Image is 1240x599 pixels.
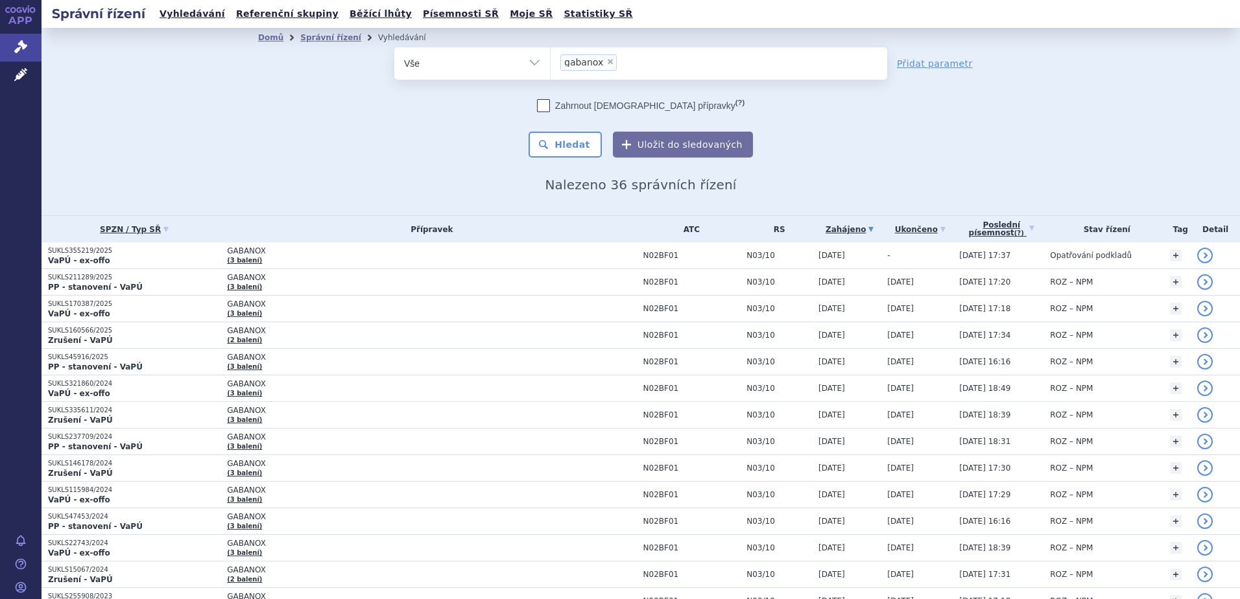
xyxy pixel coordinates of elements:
[48,379,221,388] p: SUKLS321860/2024
[232,5,342,23] a: Referenční skupiny
[1197,274,1213,290] a: detail
[1050,357,1093,366] span: ROZ – NPM
[959,251,1010,260] span: [DATE] 17:37
[48,486,221,495] p: SUKLS115984/2024
[48,539,221,548] p: SUKLS22743/2024
[1197,434,1213,449] a: detail
[746,357,812,366] span: N03/10
[606,58,614,65] span: ×
[227,273,551,282] span: GABANOX
[643,517,741,526] span: N02BF01
[1197,487,1213,502] a: detail
[643,251,741,260] span: N02BF01
[643,570,741,579] span: N02BF01
[1170,542,1182,554] a: +
[1050,543,1093,552] span: ROZ – NPM
[48,220,221,239] a: SPZN / Typ SŘ
[48,273,221,282] p: SUKLS211289/2025
[959,410,1010,419] span: [DATE] 18:39
[746,517,812,526] span: N03/10
[1050,517,1093,526] span: ROZ – NPM
[746,304,812,313] span: N03/10
[746,384,812,393] span: N03/10
[1163,216,1191,242] th: Tag
[564,58,603,67] span: gabanox
[48,575,113,584] strong: Zrušení - VaPÚ
[818,490,845,499] span: [DATE]
[746,570,812,579] span: N03/10
[221,216,636,242] th: Přípravek
[735,99,745,107] abbr: (?)
[1170,489,1182,500] a: +
[887,220,953,239] a: Ukončeno
[227,310,262,317] a: (3 balení)
[48,442,143,451] strong: PP - stanovení - VaPÚ
[818,251,845,260] span: [DATE]
[227,432,551,441] span: GABANOX
[227,257,262,264] a: (3 balení)
[887,251,890,260] span: -
[637,216,741,242] th: ATC
[887,384,914,393] span: [DATE]
[887,517,914,526] span: [DATE]
[746,543,812,552] span: N03/10
[1197,327,1213,343] a: detail
[818,410,845,419] span: [DATE]
[48,459,221,468] p: SUKLS146178/2024
[1197,354,1213,370] a: detail
[1197,460,1213,476] a: detail
[48,283,143,292] strong: PP - stanovení - VaPÚ
[227,443,262,450] a: (3 balení)
[227,326,551,335] span: GABANOX
[227,353,551,362] span: GABANOX
[959,517,1010,526] span: [DATE] 16:16
[529,132,602,158] button: Hledat
[227,246,551,255] span: GABANOX
[1050,277,1093,287] span: ROZ – NPM
[48,522,143,531] strong: PP - stanovení - VaPÚ
[613,132,753,158] button: Uložit do sledovaných
[887,277,914,287] span: [DATE]
[419,5,503,23] a: Písemnosti SŘ
[1197,540,1213,556] a: detail
[959,357,1010,366] span: [DATE] 16:16
[227,523,262,530] a: (3 balení)
[1050,490,1093,499] span: ROZ – NPM
[887,490,914,499] span: [DATE]
[48,336,113,345] strong: Zrušení - VaPÚ
[621,54,628,70] input: gabanox
[227,379,551,388] span: GABANOX
[300,33,361,42] a: Správní řízení
[48,309,110,318] strong: VaPÚ - ex-offo
[643,464,741,473] span: N02BF01
[887,410,914,419] span: [DATE]
[48,256,110,265] strong: VaPÚ - ex-offo
[156,5,229,23] a: Vyhledávání
[887,464,914,473] span: [DATE]
[959,490,1010,499] span: [DATE] 17:29
[959,216,1043,242] a: Poslednípísemnost(?)
[887,331,914,340] span: [DATE]
[746,410,812,419] span: N03/10
[1050,437,1093,446] span: ROZ – NPM
[746,251,812,260] span: N03/10
[643,331,741,340] span: N02BF01
[1050,384,1093,393] span: ROZ – NPM
[643,277,741,287] span: N02BF01
[643,410,741,419] span: N02BF01
[48,353,221,362] p: SUKLS45916/2025
[746,437,812,446] span: N03/10
[643,437,741,446] span: N02BF01
[1170,462,1182,474] a: +
[1191,216,1240,242] th: Detail
[1170,409,1182,421] a: +
[227,459,551,468] span: GABANOX
[227,406,551,415] span: GABANOX
[378,28,443,47] li: Vyhledávání
[48,362,143,371] strong: PP - stanovení - VaPÚ
[887,304,914,313] span: [DATE]
[887,357,914,366] span: [DATE]
[1050,464,1093,473] span: ROZ – NPM
[1170,250,1182,261] a: +
[560,5,636,23] a: Statistiky SŘ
